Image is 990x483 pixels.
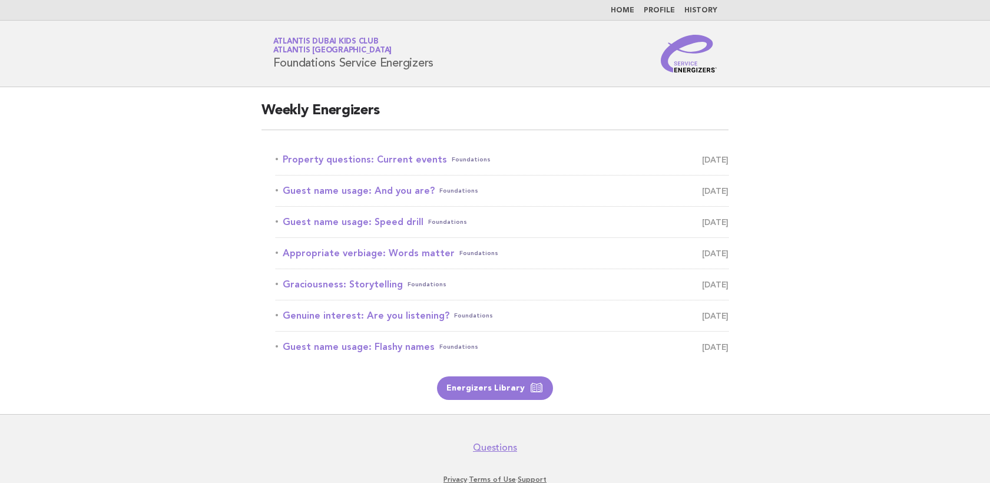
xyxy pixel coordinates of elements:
[473,442,517,454] a: Questions
[276,245,729,262] a: Appropriate verbiage: Words matterFoundations [DATE]
[276,307,729,324] a: Genuine interest: Are you listening?Foundations [DATE]
[276,276,729,293] a: Graciousness: StorytellingFoundations [DATE]
[611,7,634,14] a: Home
[702,183,729,199] span: [DATE]
[276,183,729,199] a: Guest name usage: And you are?Foundations [DATE]
[261,101,729,130] h2: Weekly Energizers
[273,47,392,55] span: Atlantis [GEOGRAPHIC_DATA]
[276,339,729,355] a: Guest name usage: Flashy namesFoundations [DATE]
[452,151,491,168] span: Foundations
[273,38,434,69] h1: Foundations Service Energizers
[276,151,729,168] a: Property questions: Current eventsFoundations [DATE]
[437,376,553,400] a: Energizers Library
[644,7,675,14] a: Profile
[661,35,717,72] img: Service Energizers
[439,339,478,355] span: Foundations
[702,276,729,293] span: [DATE]
[702,214,729,230] span: [DATE]
[702,307,729,324] span: [DATE]
[702,339,729,355] span: [DATE]
[428,214,467,230] span: Foundations
[459,245,498,262] span: Foundations
[454,307,493,324] span: Foundations
[684,7,717,14] a: History
[408,276,446,293] span: Foundations
[273,38,392,54] a: Atlantis Dubai Kids ClubAtlantis [GEOGRAPHIC_DATA]
[702,151,729,168] span: [DATE]
[276,214,729,230] a: Guest name usage: Speed drillFoundations [DATE]
[439,183,478,199] span: Foundations
[702,245,729,262] span: [DATE]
